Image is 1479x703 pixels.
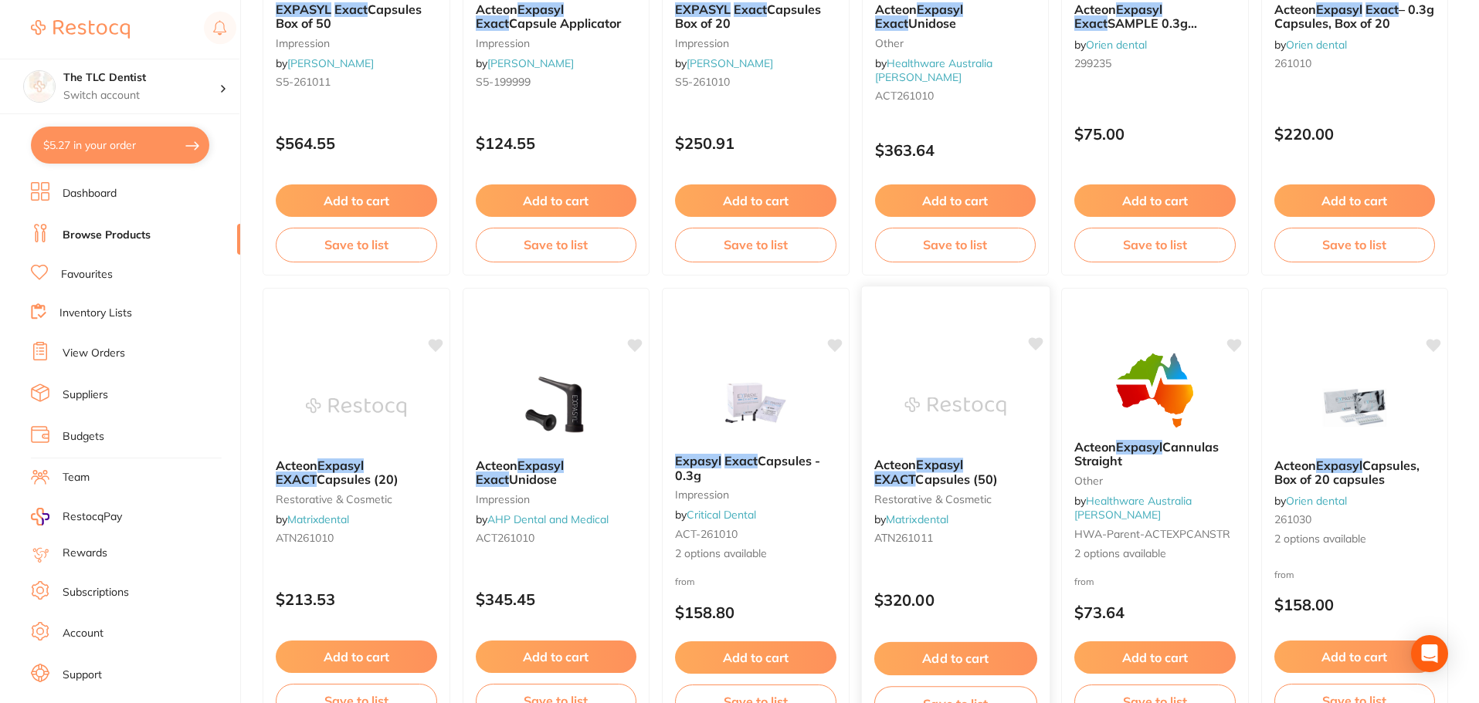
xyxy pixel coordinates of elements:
img: Acteon Expasyl EXACT Capsules (20) [306,369,406,446]
p: Switch account [63,88,219,103]
p: $124.55 [476,134,637,152]
a: Browse Products [63,228,151,243]
button: Add to cart [1074,184,1236,217]
span: Capsules Box of 50 [276,2,422,31]
button: Add to cart [675,184,836,217]
span: RestocqPay [63,509,122,525]
span: by [476,512,609,526]
span: ACT-261010 [675,527,738,541]
span: from [1274,569,1294,580]
em: Expasyl [675,453,721,468]
em: Exact [476,15,509,31]
button: Add to cart [1274,184,1436,217]
p: $158.80 [675,603,836,621]
a: Favourites [61,267,113,282]
span: Capsules, Box of 20 capsules [1274,458,1420,487]
span: by [276,56,374,70]
b: EXPASYL Exact Capsules Box of 20 [675,2,836,31]
span: 261030 [1274,512,1311,526]
img: RestocqPay [31,508,49,526]
b: Acteon Expasyl Exact Capsule Applicator [476,2,637,31]
a: Critical Dental [687,508,756,522]
a: View Orders [63,346,125,361]
em: Expasyl [517,458,564,473]
small: restorative & cosmetic [276,493,437,505]
span: by [675,508,756,522]
span: ACT261010 [476,531,534,545]
a: Restocq Logo [31,12,130,47]
small: impression [675,488,836,501]
em: Expasyl [917,2,963,17]
button: Add to cart [476,184,637,217]
a: AHP Dental and Medical [487,512,609,526]
span: Unidose [908,15,956,31]
em: Expasyl [317,458,364,473]
em: Expasyl [916,457,963,472]
span: from [1074,576,1094,587]
a: Inventory Lists [59,306,132,321]
button: Add to cart [1074,641,1236,674]
em: Exact [734,2,767,17]
img: Acteon Expasyl Cannulas Straight [1104,350,1205,428]
a: Matrixdental [886,512,948,526]
img: Acteon Expasyl Exact Unidose [506,369,606,446]
a: Dashboard [63,186,117,201]
span: 261010 [1274,56,1311,70]
button: Save to list [675,228,836,262]
span: Acteon [873,457,916,472]
a: Support [63,668,102,683]
span: ACT261010 [875,89,934,103]
em: Expasyl [1316,458,1362,473]
span: Capsules - 0.3g [675,453,820,482]
a: RestocqPay [31,508,122,526]
a: Suppliers [63,387,108,403]
span: Unidose [509,471,557,487]
span: by [476,56,574,70]
a: Orien dental [1286,38,1347,52]
b: Acteon Expasyl Capsules, Box of 20 capsules [1274,458,1436,487]
span: Acteon [476,2,517,17]
span: S5-261010 [675,75,730,89]
button: $5.27 in your order [31,127,209,164]
span: Capsule Applicator [509,15,621,31]
span: by [675,56,773,70]
em: EXACT [873,471,915,487]
p: $213.53 [276,590,437,608]
a: Orien dental [1086,38,1147,52]
p: $250.91 [675,134,836,152]
p: $363.64 [875,141,1036,159]
a: [PERSON_NAME] [487,56,574,70]
a: Account [63,626,103,641]
img: Expasyl Exact Capsules - 0.3g [705,364,806,441]
p: $220.00 [1274,125,1436,143]
em: EXACT [276,471,317,487]
span: Cannulas Straight [1074,439,1219,468]
span: Acteon [476,458,517,473]
span: Capsules (50) [915,471,998,487]
span: by [276,512,349,526]
em: EXPASYL [675,2,731,17]
a: Rewards [63,546,107,561]
small: impression [476,37,637,49]
small: impression [276,37,437,49]
em: Exact [1074,15,1108,31]
em: Expasyl [1116,2,1162,17]
a: Healthware Australia [PERSON_NAME] [875,56,992,84]
span: Acteon [1074,2,1116,17]
b: Acteon Expasyl Cannulas Straight [1074,440,1236,468]
button: Add to cart [276,184,437,217]
em: Expasyl [1316,2,1362,17]
b: EXPASYL Exact Capsules Box of 50 [276,2,437,31]
a: Orien dental [1286,494,1347,508]
button: Save to list [476,228,637,262]
button: Add to cart [276,640,437,673]
span: by [873,512,948,526]
span: from [675,576,695,587]
a: Healthware Australia [PERSON_NAME] [1074,494,1192,522]
span: by [1074,494,1192,522]
button: Save to list [1274,228,1436,262]
small: impression [675,37,836,49]
a: Matrixdental [287,512,349,526]
em: Exact [1365,2,1399,17]
em: Exact [334,2,368,17]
